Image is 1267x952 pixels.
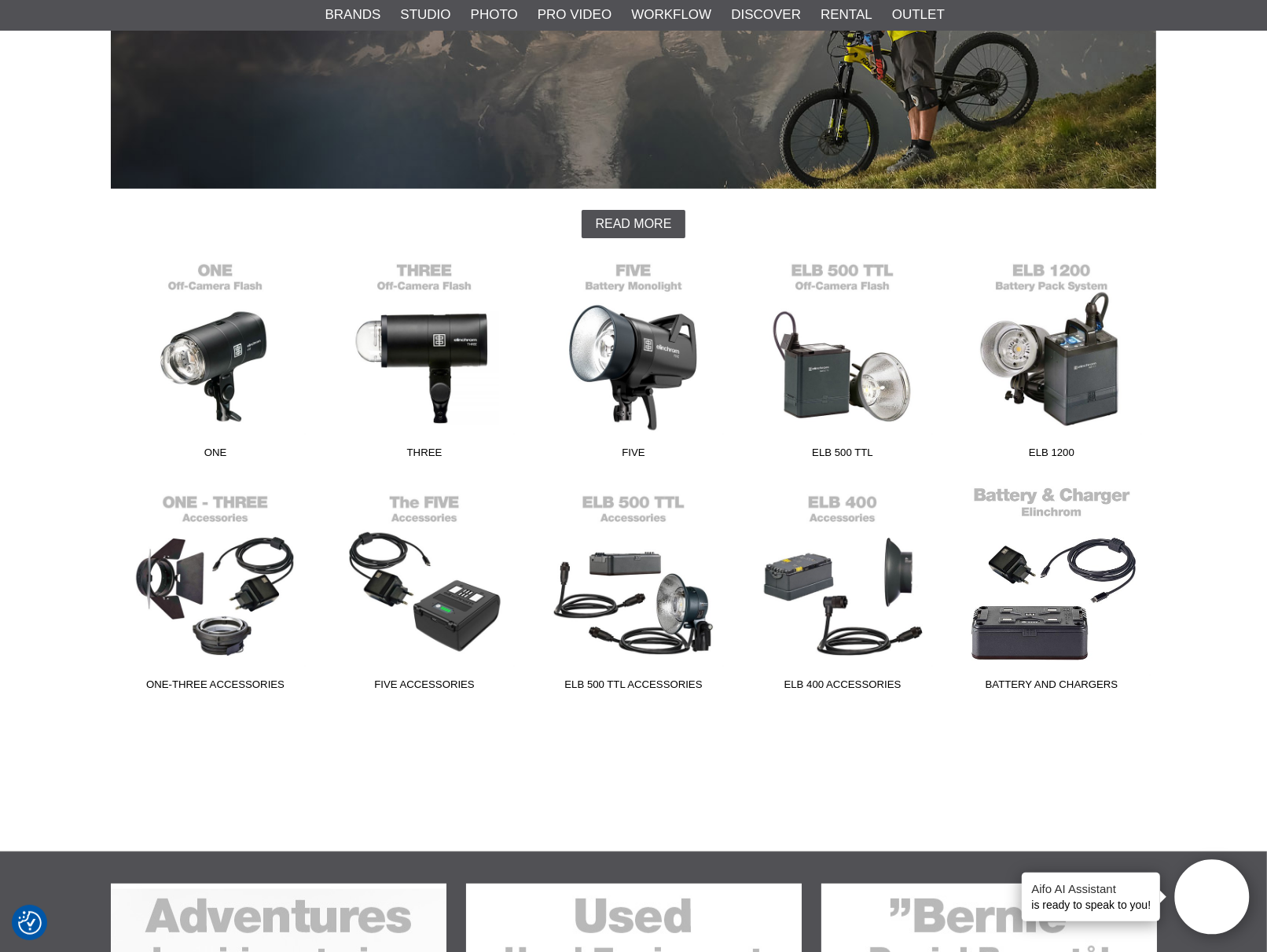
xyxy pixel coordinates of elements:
button: Consent Preferences [18,909,42,937]
a: ELB 500 TTL [738,254,947,466]
a: ELB 400 Accessories [738,486,947,698]
a: Workflow [631,5,711,25]
span: ONE-THREE Accessories [111,677,320,698]
span: ELB 1200 [947,445,1156,466]
a: Photo [471,5,518,25]
span: ELB 500 TTL Accessories [529,677,738,698]
a: THREE [320,254,529,466]
span: Five Accessories [320,677,529,698]
a: Battery and Chargers [947,486,1156,698]
a: Outlet [892,5,945,25]
a: Brands [325,5,381,25]
span: ELB 400 Accessories [738,677,947,698]
span: FIVE [529,445,738,466]
a: ONE [111,254,320,466]
a: Pro Video [538,5,611,25]
span: Read more [596,217,672,231]
a: Studio [400,5,450,25]
div: is ready to speak to you! [1022,873,1160,921]
span: Battery and Chargers [947,677,1156,698]
span: ONE [111,445,320,466]
a: ELB 1200 [947,254,1156,466]
span: THREE [320,445,529,466]
a: Discover [731,5,801,25]
a: Five Accessories [320,486,529,698]
h4: Aifo AI Assistant [1031,880,1151,897]
img: Revisit consent button [18,911,42,935]
a: ONE-THREE Accessories [111,486,320,698]
a: ELB 500 TTL Accessories [529,486,738,698]
a: FIVE [529,254,738,466]
a: Rental [821,5,872,25]
span: ELB 500 TTL [738,445,947,466]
